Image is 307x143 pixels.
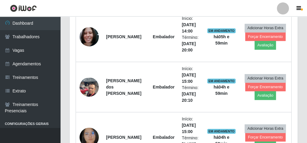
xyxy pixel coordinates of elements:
[245,24,286,32] button: Adicionar Horas Extra
[182,92,196,103] time: [DATE] 20:10
[245,33,286,41] button: Forçar Encerramento
[214,85,229,96] strong: há 04 h e 59 min
[245,133,286,141] button: Forçar Encerramento
[255,91,276,100] button: Avaliação
[182,34,200,53] li: Término:
[182,15,200,34] li: Início:
[182,22,196,33] time: [DATE] 14:00
[106,135,141,140] strong: [PERSON_NAME]
[153,135,174,140] strong: Embalador
[106,34,141,39] strong: [PERSON_NAME]
[214,34,229,45] strong: há 05 h e 59 min
[80,24,99,49] img: 1740227946372.jpeg
[153,34,174,39] strong: Embalador
[10,5,37,12] img: CoreUI Logo
[207,28,236,33] span: EM ANDAMENTO
[245,124,286,133] button: Adicionar Horas Extra
[255,41,276,49] button: Avaliação
[207,129,236,134] span: EM ANDAMENTO
[182,123,196,134] time: [DATE] 15:00
[182,41,196,52] time: [DATE] 20:00
[106,78,141,96] strong: [PERSON_NAME] dos [PERSON_NAME]
[245,74,286,82] button: Adicionar Horas Extra
[153,85,174,89] strong: Embalador
[245,83,286,91] button: Forçar Encerramento
[207,79,236,83] span: EM ANDAMENTO
[182,116,200,135] li: Início:
[182,66,200,85] li: Início:
[80,74,99,100] img: 1710346365517.jpeg
[182,85,200,104] li: Término:
[182,73,196,84] time: [DATE] 15:00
